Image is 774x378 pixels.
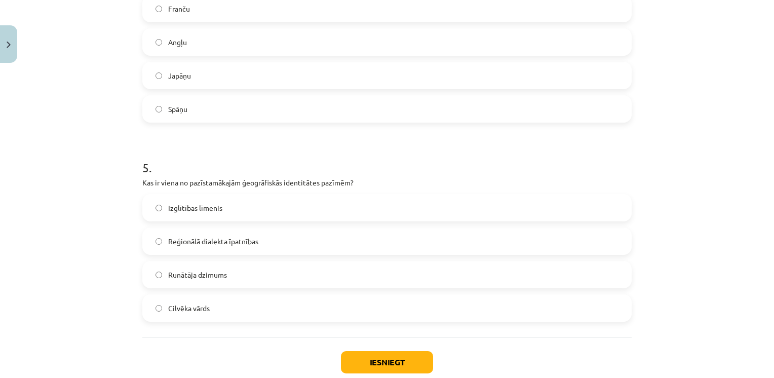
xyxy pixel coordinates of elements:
[156,238,162,245] input: Reģionālā dialekta īpatnības
[156,6,162,12] input: Franču
[156,272,162,278] input: Runātāja dzimums
[168,303,210,314] span: Cilvēka vārds
[168,236,258,247] span: Reģionālā dialekta īpatnības
[142,177,632,188] p: Kas ir viena no pazīstamākajām ģeogrāfiskās identitātes pazīmēm?
[156,39,162,46] input: Angļu
[7,42,11,48] img: icon-close-lesson-0947bae3869378f0d4975bcd49f059093ad1ed9edebbc8119c70593378902aed.svg
[142,143,632,174] h1: 5 .
[168,37,187,48] span: Angļu
[341,351,433,373] button: Iesniegt
[156,72,162,79] input: Japāņu
[156,305,162,312] input: Cilvēka vārds
[168,104,187,115] span: Spāņu
[168,203,222,213] span: Izglītības līmenis
[168,270,227,280] span: Runātāja dzimums
[156,106,162,112] input: Spāņu
[156,205,162,211] input: Izglītības līmenis
[168,4,190,14] span: Franču
[168,70,191,81] span: Japāņu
